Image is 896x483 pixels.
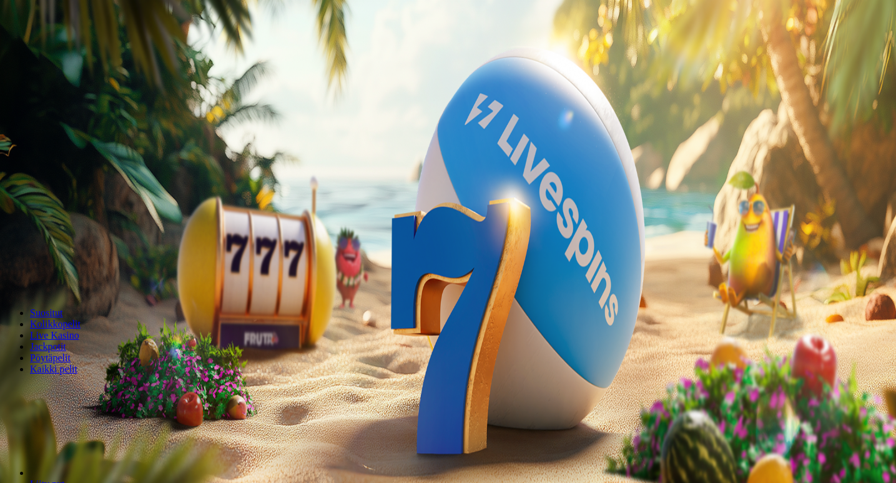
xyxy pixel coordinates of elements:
[30,352,71,363] a: Pöytäpelit
[30,341,66,352] a: Jackpotit
[30,330,79,341] a: Live Kasino
[30,307,62,318] a: Suositut
[5,286,891,398] header: Lobby
[5,286,891,375] nav: Lobby
[30,319,81,329] a: Kolikkopelit
[30,364,77,374] a: Kaikki pelit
